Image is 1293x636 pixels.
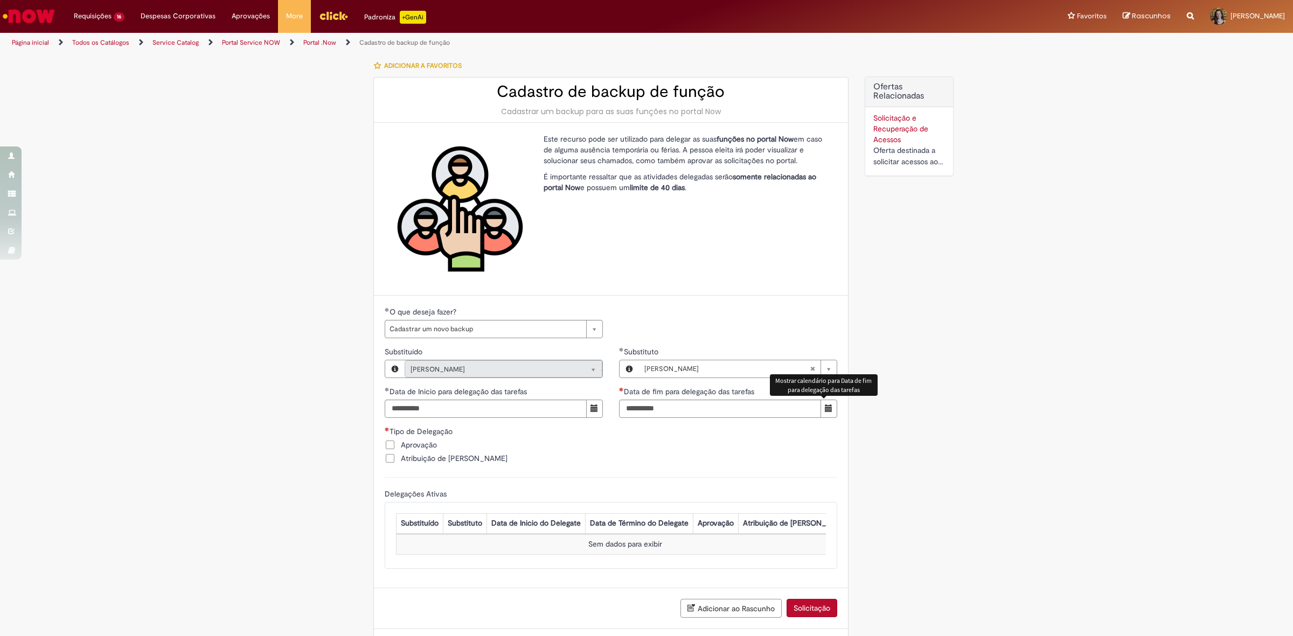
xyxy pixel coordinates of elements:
ul: Trilhas de página [8,33,854,53]
button: Adicionar a Favoritos [373,54,468,77]
p: É importante ressaltar que as atividades delegadas serão e possuem um . [544,171,829,193]
span: Obrigatório Preenchido [385,307,390,312]
button: Mostrar calendário para Data de Inicio para delegação das tarefas [586,400,603,418]
label: Somente leitura - Delegações Ativas [385,488,449,499]
th: Data de Inicio do Delegate [486,513,585,533]
th: Substituído [396,513,443,533]
span: Tipo de Delegação [390,427,455,436]
span: Despesas Corporativas [141,11,215,22]
a: Rascunhos [1123,11,1171,22]
a: Service Catalog [152,38,199,47]
a: [PERSON_NAME]Limpar campo Substituto [639,360,837,378]
div: Oferta destinada a solicitar acessos ao ServiceNow: Atender chamados, aprovar solicitações, visua... [873,145,945,167]
span: Adicionar a Favoritos [384,61,462,70]
span: Obrigatório [385,427,390,431]
span: Rascunhos [1132,11,1171,21]
span: O que deseja fazer? [390,307,458,317]
span: Cadastrar um novo backup [390,320,581,338]
strong: limite de 40 dias [630,183,685,192]
th: Atribuição de [PERSON_NAME] [738,513,854,533]
div: Mostrar calendário para Data de fim para delegação das tarefas [770,374,878,396]
td: Sem dados para exibir [396,534,854,554]
span: Atribuição de [PERSON_NAME] [401,453,508,464]
th: Data de Término do Delegate [585,513,693,533]
a: [PERSON_NAME]Limpar campo Substituído [405,360,602,378]
th: Substituto [443,513,486,533]
a: Portal .Now [303,38,336,47]
span: 16 [114,12,124,22]
a: Todos os Catálogos [72,38,129,47]
p: +GenAi [400,11,426,24]
span: Somente leitura - Substituído, Maria Fernanda Silveira Rodrigues [385,347,425,357]
input: Data de fim para delegação das tarefas [619,400,821,418]
div: Ofertas Relacionadas [865,76,954,176]
span: Aprovação [401,439,437,450]
span: Aprovações [232,11,270,22]
strong: funções no portal Now [717,134,794,144]
p: Este recurso pode ser utilizado para delegar as suas em caso de alguma ausência temporária ou fér... [544,134,829,166]
div: Cadastrar um backup para as suas funções no portal Now [385,106,837,117]
span: Somente leitura - Data de fim para delegação das tarefas [624,387,756,396]
span: [PERSON_NAME] [644,360,810,378]
button: Substituído, Visualizar este registro Maria Fernanda Silveira Rodrigues [385,360,405,378]
button: Mostrar calendário para Data de fim para delegação das tarefas [821,400,837,418]
span: Requisições [74,11,112,22]
button: Substituto, Visualizar este registro Carolina Chalita Soares [620,360,639,378]
img: Cadastro de backup de função [395,144,525,274]
span: Substituto [624,347,661,357]
a: Página inicial [12,38,49,47]
span: Necessários [619,387,624,392]
img: ServiceNow [1,5,57,27]
input: Data de Inicio para delegação das tarefas 06 October 2025 Monday [385,400,587,418]
button: Adicionar ao Rascunho [680,599,782,618]
span: [PERSON_NAME] [411,361,575,378]
a: Portal Service NOW [222,38,280,47]
div: Padroniza [364,11,426,24]
span: More [286,11,303,22]
span: Somente leitura - Data de Inicio para delegação das tarefas [390,387,529,396]
th: Aprovação [693,513,738,533]
button: Solicitação [787,599,837,617]
span: Obrigatório Preenchido [619,347,624,352]
img: click_logo_yellow_360x200.png [319,8,348,24]
h2: Ofertas Relacionadas [873,82,945,101]
a: Cadastro de backup de função [359,38,450,47]
a: Solicitação e Recuperação de Acessos [873,113,928,144]
h2: Cadastro de backup de função [385,83,837,101]
span: Favoritos [1077,11,1107,22]
abbr: Limpar campo Substituto [804,360,821,378]
strong: somente relacionadas ao portal Now [544,172,816,192]
span: Obrigatório Preenchido [385,387,390,392]
span: [PERSON_NAME] [1231,11,1285,20]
